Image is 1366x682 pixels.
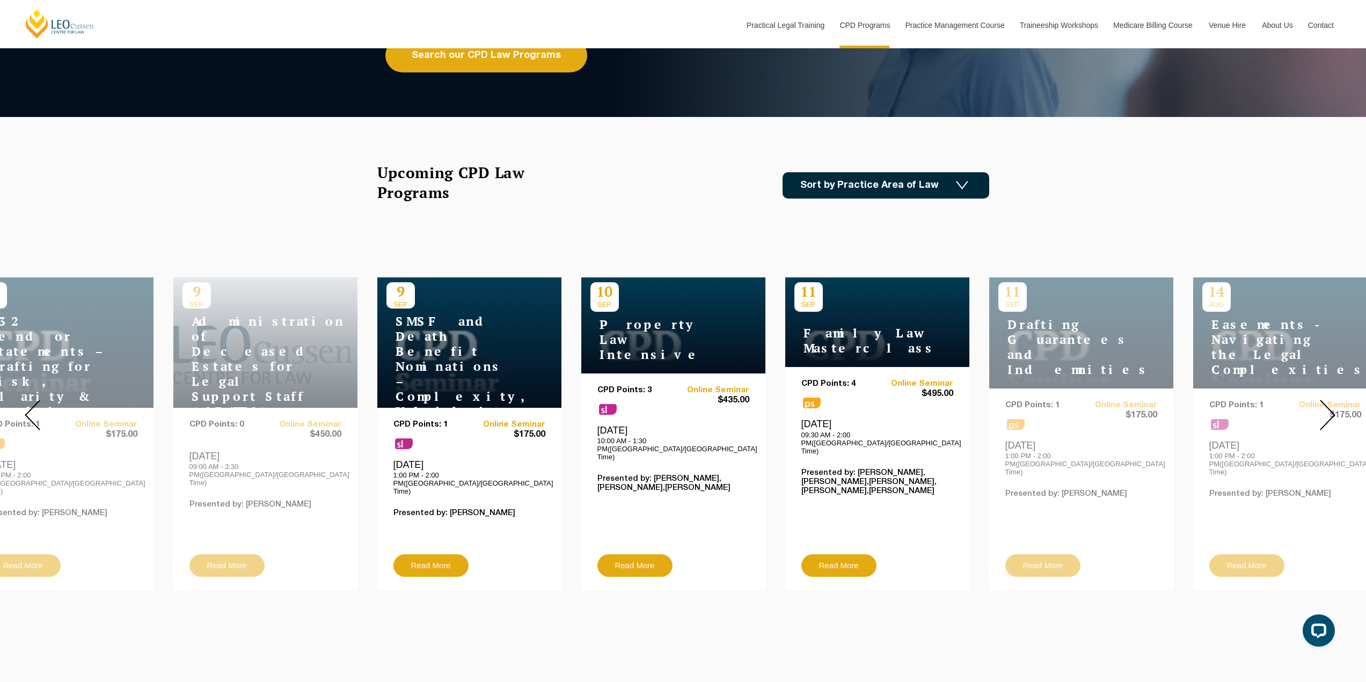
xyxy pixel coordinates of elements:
[801,468,953,496] p: Presented by: [PERSON_NAME],[PERSON_NAME],[PERSON_NAME],[PERSON_NAME],[PERSON_NAME]
[831,2,897,48] a: CPD Programs
[783,172,989,199] a: Sort by Practice Area of Law
[590,300,619,309] span: SEP
[590,317,725,362] h4: Property Law Intensive
[393,471,545,495] p: 1:00 PM - 2:00 PM([GEOGRAPHIC_DATA]/[GEOGRAPHIC_DATA] Time)
[801,418,953,454] div: [DATE]
[385,38,587,72] a: Search our CPD Law Programs
[469,420,545,429] a: Online Seminar
[739,2,832,48] a: Practical Legal Training
[1294,610,1339,655] iframe: LiveChat chat widget
[1254,2,1300,48] a: About Us
[393,554,469,577] a: Read More
[794,300,823,309] span: SEP
[393,420,470,429] p: CPD Points: 1
[1300,2,1342,48] a: Contact
[25,400,40,430] img: Prev
[597,386,674,395] p: CPD Points: 3
[597,437,749,461] p: 10:00 AM - 1:30 PM([GEOGRAPHIC_DATA]/[GEOGRAPHIC_DATA] Time)
[393,509,545,518] p: Presented by: [PERSON_NAME]
[599,404,617,415] span: sl
[395,438,413,449] span: sl
[803,398,821,408] span: ps
[794,282,823,300] p: 11
[24,9,96,39] a: [PERSON_NAME] Centre for Law
[877,388,953,400] span: $495.00
[1105,2,1201,48] a: Medicare Billing Course
[386,314,521,434] h4: SMSF and Death Benefit Nominations – Complexity, Validity & Capacity
[801,379,878,388] p: CPD Points: 4
[1320,400,1335,430] img: Next
[386,282,415,300] p: 9
[794,326,929,356] h4: Family Law Masterclass
[1012,2,1105,48] a: Traineeship Workshops
[801,431,953,455] p: 09:30 AM - 2:00 PM([GEOGRAPHIC_DATA]/[GEOGRAPHIC_DATA] Time)
[469,429,545,441] span: $175.00
[897,2,1012,48] a: Practice Management Course
[956,181,968,190] img: Icon
[597,424,749,461] div: [DATE]
[597,554,673,577] a: Read More
[801,554,876,577] a: Read More
[386,300,415,309] span: SEP
[1201,2,1254,48] a: Venue Hire
[877,379,953,388] a: Online Seminar
[673,386,749,395] a: Online Seminar
[673,395,749,406] span: $435.00
[597,474,749,493] p: Presented by: [PERSON_NAME],[PERSON_NAME],[PERSON_NAME]
[377,163,552,202] h2: Upcoming CPD Law Programs
[590,282,619,300] p: 10
[393,459,545,495] div: [DATE]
